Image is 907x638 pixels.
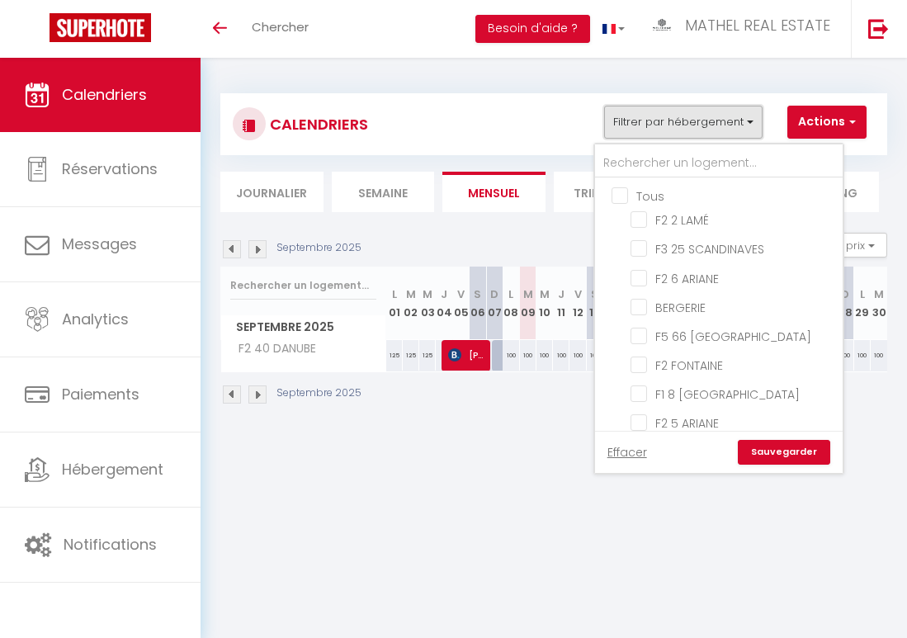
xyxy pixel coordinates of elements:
li: Journalier [220,172,324,212]
span: Notifications [64,534,157,555]
abbr: J [558,286,565,302]
span: MATHEL REAL ESTATE [685,15,830,35]
div: 100 [569,340,586,371]
th: 12 [569,267,586,340]
abbr: D [490,286,498,302]
abbr: M [423,286,432,302]
div: 100 [837,340,853,371]
span: Réservations [62,158,158,179]
th: 29 [854,267,871,340]
p: Septembre 2025 [276,385,361,401]
div: 100 [520,340,536,371]
img: ... [650,15,674,35]
th: 09 [520,267,536,340]
abbr: D [841,286,849,302]
img: logout [868,18,889,39]
th: 05 [453,267,470,340]
span: Paiements [62,384,139,404]
th: 28 [837,267,853,340]
li: Trimestre [554,172,657,212]
abbr: S [591,286,598,302]
input: Rechercher un logement... [230,271,376,300]
span: F5 66 [GEOGRAPHIC_DATA] [655,328,811,345]
abbr: S [474,286,481,302]
abbr: V [457,286,465,302]
abbr: M [523,286,533,302]
button: Besoin d'aide ? [475,15,590,43]
th: 06 [470,267,486,340]
p: Septembre 2025 [276,240,361,256]
button: Actions [787,106,867,139]
th: 07 [486,267,503,340]
th: 01 [386,267,403,340]
abbr: L [392,286,397,302]
div: 125 [386,340,403,371]
div: Filtrer par hébergement [593,143,844,475]
abbr: L [860,286,865,302]
img: Super Booking [50,13,151,42]
div: 125 [403,340,419,371]
abbr: L [508,286,513,302]
abbr: V [574,286,582,302]
span: Septembre 2025 [221,315,385,339]
span: [PERSON_NAME] [448,339,487,371]
div: 100 [871,340,887,371]
span: Analytics [62,309,129,329]
div: 100 [553,340,569,371]
li: Semaine [332,172,435,212]
button: Ouvrir le widget de chat LiveChat [13,7,63,56]
div: 125 [419,340,436,371]
li: Mensuel [442,172,546,212]
span: Hébergement [62,459,163,480]
button: Filtrer par hébergement [604,106,763,139]
a: Sauvegarder [738,440,830,465]
span: Messages [62,234,137,254]
h3: CALENDRIERS [266,106,368,143]
abbr: J [441,286,447,302]
span: Calendriers [62,84,147,105]
div: 100 [503,340,519,371]
th: 04 [436,267,452,340]
th: 03 [419,267,436,340]
th: 10 [536,267,553,340]
div: 100 [536,340,553,371]
div: 100 [587,340,603,371]
div: 100 [854,340,871,371]
th: 13 [587,267,603,340]
abbr: M [406,286,416,302]
th: 08 [503,267,519,340]
span: BERGERIE [655,300,706,316]
th: 30 [871,267,887,340]
th: 11 [553,267,569,340]
abbr: M [874,286,884,302]
span: Chercher [252,18,309,35]
span: F2 6 ARIANE [655,271,719,287]
input: Rechercher un logement... [595,149,843,178]
abbr: M [540,286,550,302]
span: F2 40 DANUBE [224,340,320,358]
th: 02 [403,267,419,340]
a: Effacer [607,443,647,461]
